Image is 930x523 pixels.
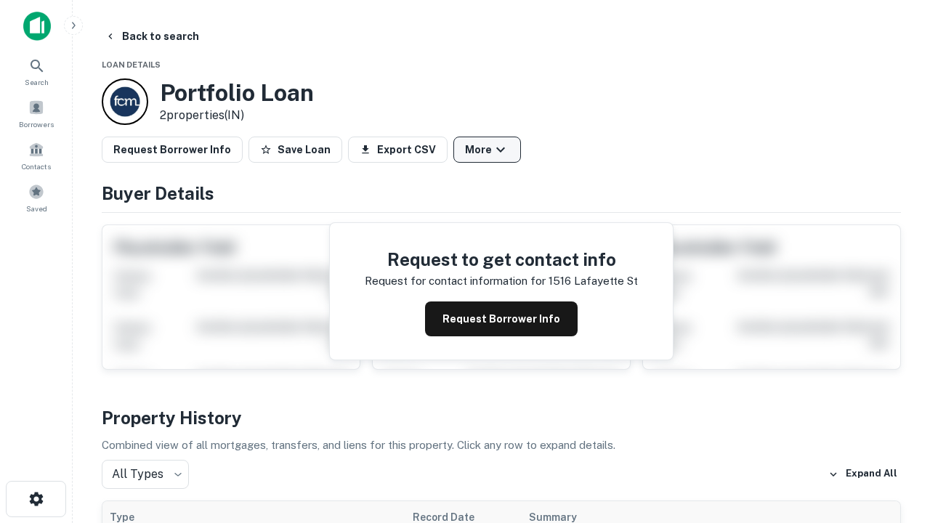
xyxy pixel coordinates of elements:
button: More [453,137,521,163]
span: Contacts [22,161,51,172]
h4: Property History [102,405,901,431]
a: Borrowers [4,94,68,133]
span: Saved [26,203,47,214]
button: Request Borrower Info [425,301,578,336]
p: 2 properties (IN) [160,107,314,124]
h4: Request to get contact info [365,246,638,272]
a: Search [4,52,68,91]
button: Request Borrower Info [102,137,243,163]
h4: Buyer Details [102,180,901,206]
span: Loan Details [102,60,161,69]
p: Request for contact information for [365,272,546,290]
button: Save Loan [248,137,342,163]
button: Export CSV [348,137,448,163]
span: Search [25,76,49,88]
button: Expand All [825,463,901,485]
span: Borrowers [19,118,54,130]
img: capitalize-icon.png [23,12,51,41]
iframe: Chat Widget [857,360,930,430]
p: 1516 lafayette st [549,272,638,290]
div: All Types [102,460,189,489]
p: Combined view of all mortgages, transfers, and liens for this property. Click any row to expand d... [102,437,901,454]
button: Back to search [99,23,205,49]
a: Contacts [4,136,68,175]
h3: Portfolio Loan [160,79,314,107]
a: Saved [4,178,68,217]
